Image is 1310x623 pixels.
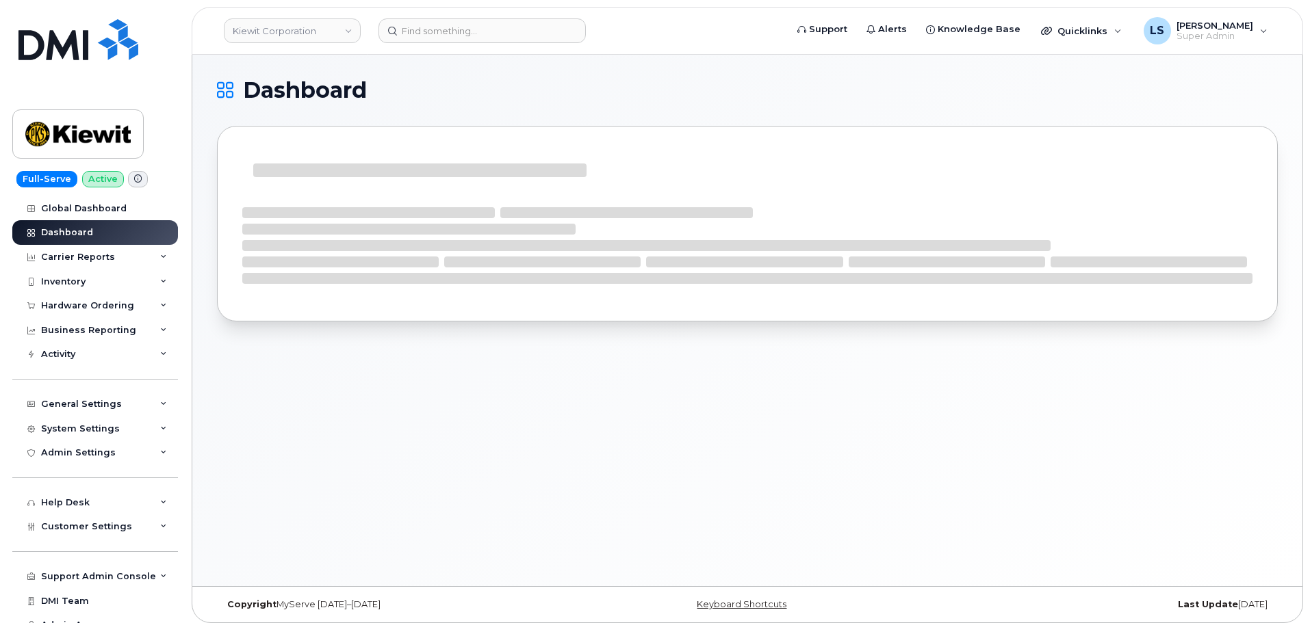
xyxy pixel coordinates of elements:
strong: Copyright [227,599,277,609]
div: MyServe [DATE]–[DATE] [217,599,571,610]
div: [DATE] [924,599,1278,610]
a: Keyboard Shortcuts [697,599,786,609]
strong: Last Update [1178,599,1238,609]
span: Dashboard [243,80,367,101]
